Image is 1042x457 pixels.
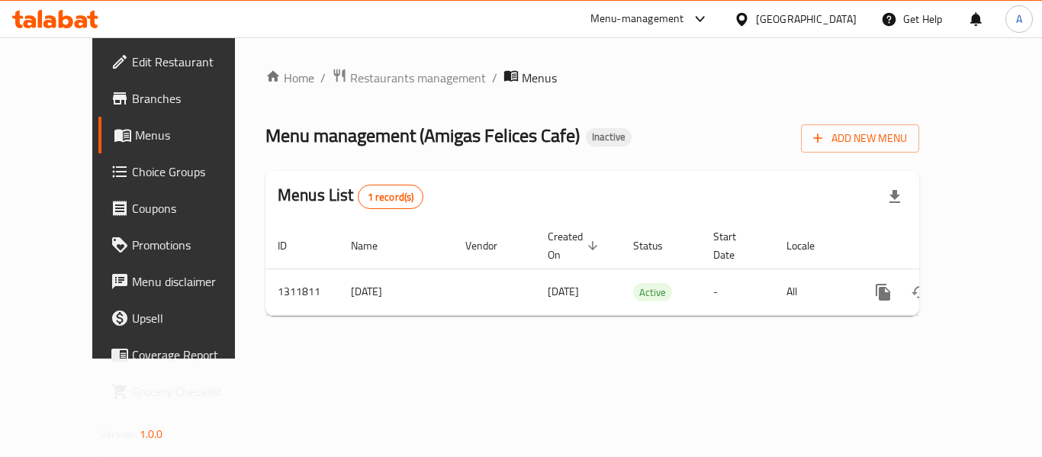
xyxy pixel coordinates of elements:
[265,69,314,87] a: Home
[492,69,497,87] li: /
[98,336,266,373] a: Coverage Report
[590,10,684,28] div: Menu-management
[98,190,266,227] a: Coupons
[548,282,579,301] span: [DATE]
[701,269,774,315] td: -
[132,53,254,71] span: Edit Restaurant
[265,118,580,153] span: Menu management ( Amigas Felices Cafe )
[786,237,835,255] span: Locale
[465,237,517,255] span: Vendor
[633,284,672,301] span: Active
[278,237,307,255] span: ID
[98,117,266,153] a: Menus
[876,179,913,215] div: Export file
[1016,11,1022,27] span: A
[265,269,339,315] td: 1311811
[135,126,254,144] span: Menus
[350,69,486,87] span: Restaurants management
[358,185,424,209] div: Total records count
[132,346,254,364] span: Coverage Report
[339,269,453,315] td: [DATE]
[756,11,857,27] div: [GEOGRAPHIC_DATA]
[132,272,254,291] span: Menu disclaimer
[548,227,603,264] span: Created On
[633,283,672,301] div: Active
[132,382,254,401] span: Grocery Checklist
[351,237,397,255] span: Name
[586,130,632,143] span: Inactive
[98,300,266,336] a: Upsell
[359,190,423,204] span: 1 record(s)
[633,237,683,255] span: Status
[100,424,137,444] span: Version:
[332,68,486,88] a: Restaurants management
[132,163,254,181] span: Choice Groups
[774,269,853,315] td: All
[278,184,423,209] h2: Menus List
[132,309,254,327] span: Upsell
[98,43,266,80] a: Edit Restaurant
[98,227,266,263] a: Promotions
[132,89,254,108] span: Branches
[265,68,919,88] nav: breadcrumb
[853,223,1024,269] th: Actions
[132,236,254,254] span: Promotions
[813,129,907,148] span: Add New Menu
[98,80,266,117] a: Branches
[586,128,632,146] div: Inactive
[98,263,266,300] a: Menu disclaimer
[265,223,1024,316] table: enhanced table
[132,199,254,217] span: Coupons
[865,274,902,311] button: more
[801,124,919,153] button: Add New Menu
[140,424,163,444] span: 1.0.0
[713,227,756,264] span: Start Date
[98,153,266,190] a: Choice Groups
[902,274,938,311] button: Change Status
[98,373,266,410] a: Grocery Checklist
[522,69,557,87] span: Menus
[320,69,326,87] li: /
